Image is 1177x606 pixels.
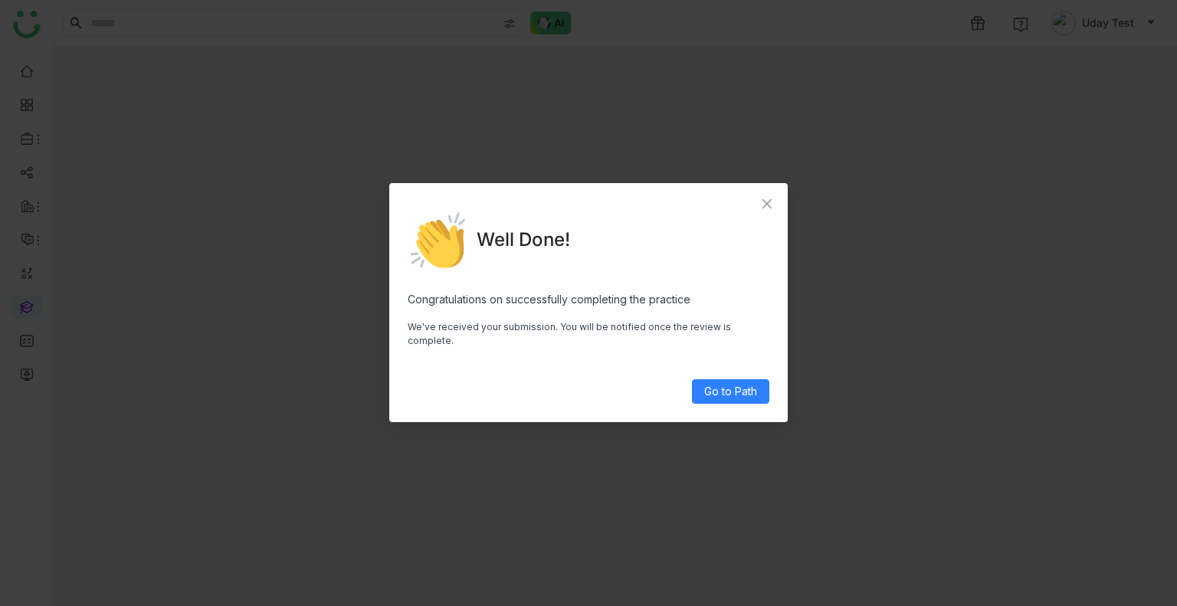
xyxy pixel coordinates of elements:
[408,320,769,349] div: We've received your submission. You will be notified once the review is complete.
[408,291,769,308] div: Congratulations on successfully completing the practice
[408,201,469,279] span: 👏
[704,384,757,401] span: Go to Path
[746,183,788,224] button: Close
[408,201,769,279] div: Well Done!
[692,380,769,405] button: Go to Path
